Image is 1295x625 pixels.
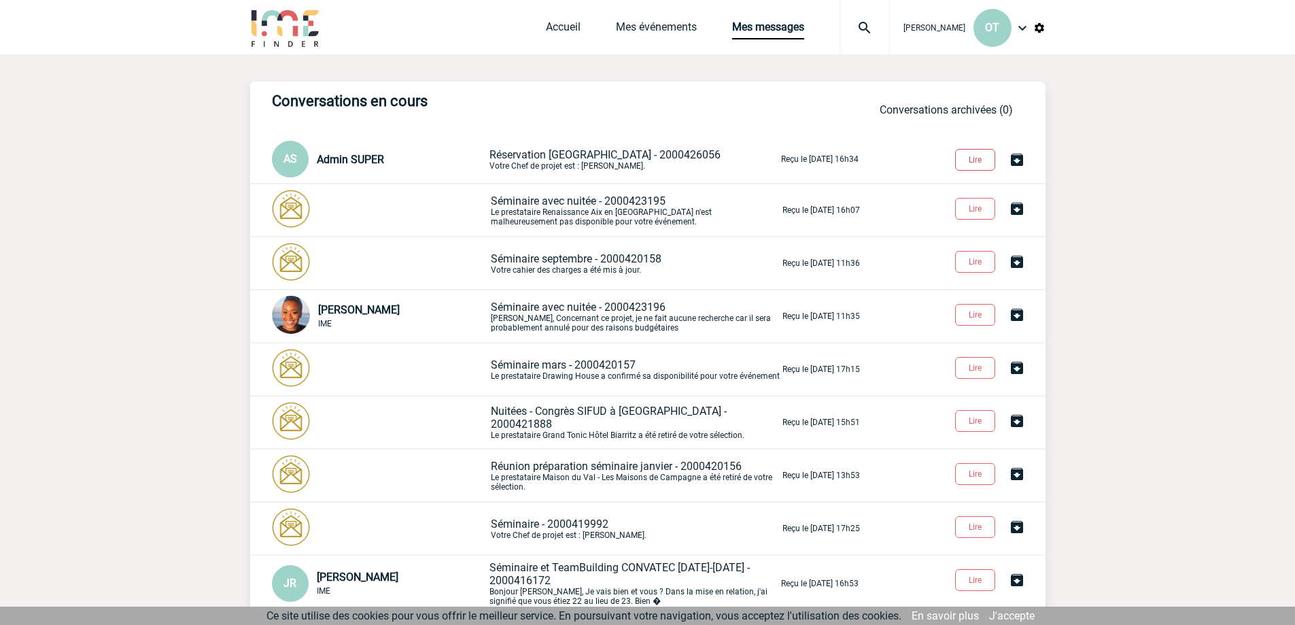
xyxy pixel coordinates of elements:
a: Séminaire avec nuitée - 2000423195Le prestataire Renaissance Aix en [GEOGRAPHIC_DATA] n'est malhe... [272,203,860,216]
div: Conversation privée : Client - Agence [272,243,488,284]
span: Séminaire avec nuitée - 2000423195 [491,195,666,207]
img: photonotifcontact.png [272,402,310,440]
a: Séminaire mars - 2000420157Le prestataire Drawing House a confirmé sa disponibilité pour votre év... [272,362,860,375]
div: Conversation privée : Client - Agence [272,190,488,231]
h3: Conversations en cours [272,92,680,109]
a: Lire [944,467,1009,479]
p: Reçu le [DATE] 17h25 [782,524,860,533]
button: Lire [955,149,995,171]
p: Votre Chef de projet est : [PERSON_NAME]. [491,518,780,540]
a: Séminaire septembre - 2000420158Votre cahier des charges a été mis à jour. Reçu le [DATE] 11h36 [272,256,860,269]
p: Reçu le [DATE] 13h53 [782,471,860,480]
p: [PERSON_NAME], Concernant ce projet, je ne fait aucune recherche car il sera probablement annulé ... [491,301,780,333]
a: J'accepte [989,609,1035,622]
button: Lire [955,516,995,538]
p: Reçu le [DATE] 15h51 [782,418,860,427]
p: Reçu le [DATE] 17h15 [782,365,860,374]
p: Le prestataire Renaissance Aix en [GEOGRAPHIC_DATA] n'est malheureusement pas disponible pour vot... [491,195,780,226]
span: Admin SUPER [317,153,384,166]
a: Lire [944,254,1009,267]
img: photonotifcontact.png [272,349,310,387]
span: OT [985,21,999,34]
a: AS Admin SUPER Réservation [GEOGRAPHIC_DATA] - 2000426056Votre Chef de projet est : [PERSON_NAME]... [272,152,859,165]
a: Conversations archivées (0) [880,103,1013,116]
button: Lire [955,410,995,432]
a: Lire [944,307,1009,320]
span: [PERSON_NAME] [317,571,398,584]
p: Bonjour [PERSON_NAME], Je vais bien et vous ? Dans la mise en relation, j'ai signifié que vous ét... [489,561,778,606]
a: Nuitées - Congrès SIFUD à [GEOGRAPHIC_DATA] - 2000421888Le prestataire Grand Tonic Hôtel Biarritz... [272,415,860,428]
span: Séminaire mars - 2000420157 [491,358,636,371]
a: Lire [944,360,1009,373]
img: 123865-0.jpg [272,296,310,334]
span: [PERSON_NAME] [318,303,400,316]
img: Archiver la conversation [1009,413,1025,429]
a: Lire [944,413,1009,426]
button: Lire [955,251,995,273]
span: Réservation [GEOGRAPHIC_DATA] - 2000426056 [489,148,721,161]
div: Conversation privée : Client - Agence [272,349,488,390]
img: Archiver la conversation [1009,466,1025,482]
a: Lire [944,573,1009,586]
a: Lire [944,520,1009,533]
img: photonotifcontact.png [272,508,310,546]
a: Lire [944,201,1009,214]
span: Séminaire septembre - 2000420158 [491,252,661,265]
p: Reçu le [DATE] 11h36 [782,258,860,268]
a: [PERSON_NAME] IME Séminaire avec nuitée - 2000423196[PERSON_NAME], Concernant ce projet, je ne fa... [272,309,860,322]
img: IME-Finder [250,8,321,47]
span: Nuitées - Congrès SIFUD à [GEOGRAPHIC_DATA] - 2000421888 [491,405,727,430]
p: Reçu le [DATE] 16h07 [782,205,860,215]
a: Mes messages [732,20,804,39]
a: Séminaire - 2000419992Votre Chef de projet est : [PERSON_NAME]. Reçu le [DATE] 17h25 [272,521,860,534]
a: Accueil [546,20,581,39]
p: Reçu le [DATE] 11h35 [782,311,860,321]
div: Conversation privée : Client - Agence [272,508,488,549]
button: Lire [955,569,995,591]
img: Archiver la conversation [1009,360,1025,376]
span: Séminaire avec nuitée - 2000423196 [491,301,666,314]
a: En savoir plus [912,609,979,622]
p: Le prestataire Grand Tonic Hôtel Biarritz a été retiré de votre sélection. [491,405,780,440]
span: Séminaire et TeamBuilding CONVATEC [DATE]-[DATE] - 2000416172 [489,561,750,587]
span: AS [283,152,297,165]
div: Conversation privée : Client - Agence [272,141,487,178]
img: Archiver la conversation [1009,307,1025,323]
p: Reçu le [DATE] 16h53 [781,579,859,588]
img: Archiver la conversation [1009,519,1025,535]
span: Ce site utilise des cookies pour vous offrir le meilleur service. En poursuivant votre navigation... [266,609,901,622]
a: JR [PERSON_NAME] IME Séminaire et TeamBuilding CONVATEC [DATE]-[DATE] - 2000416172Bonjour [PERSON... [272,576,859,589]
img: Archiver la conversation [1009,254,1025,270]
img: photonotifcontact.png [272,455,310,493]
button: Lire [955,357,995,379]
span: [PERSON_NAME] [903,23,965,33]
div: Conversation privée : Client - Agence [272,455,488,496]
button: Lire [955,198,995,220]
span: Séminaire - 2000419992 [491,518,608,530]
button: Lire [955,463,995,485]
span: IME [318,319,332,328]
p: Le prestataire Drawing House a confirmé sa disponibilité pour votre événement [491,358,780,381]
div: Conversation privée : Client - Agence [272,296,488,337]
p: Votre Chef de projet est : [PERSON_NAME]. [489,148,778,171]
a: Réunion préparation séminaire janvier - 2000420156Le prestataire Maison du Val - Les Maisons de C... [272,468,860,481]
p: Reçu le [DATE] 16h34 [781,154,859,164]
button: Lire [955,304,995,326]
p: Votre cahier des charges a été mis à jour. [491,252,780,275]
p: Le prestataire Maison du Val - Les Maisons de Campagne a été retiré de votre sélection. [491,460,780,492]
span: JR [283,577,296,590]
a: Lire [944,152,1009,165]
a: Mes événements [616,20,697,39]
img: Archiver la conversation [1009,572,1025,588]
img: photonotifcontact.png [272,243,310,281]
div: Conversation privée : Client - Agence [272,565,487,602]
div: Conversation privée : Client - Agence [272,402,488,443]
img: Archiver la conversation [1009,201,1025,217]
img: Archiver la conversation [1009,152,1025,168]
span: IME [317,586,330,596]
span: Réunion préparation séminaire janvier - 2000420156 [491,460,742,473]
img: photonotifcontact.png [272,190,310,228]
